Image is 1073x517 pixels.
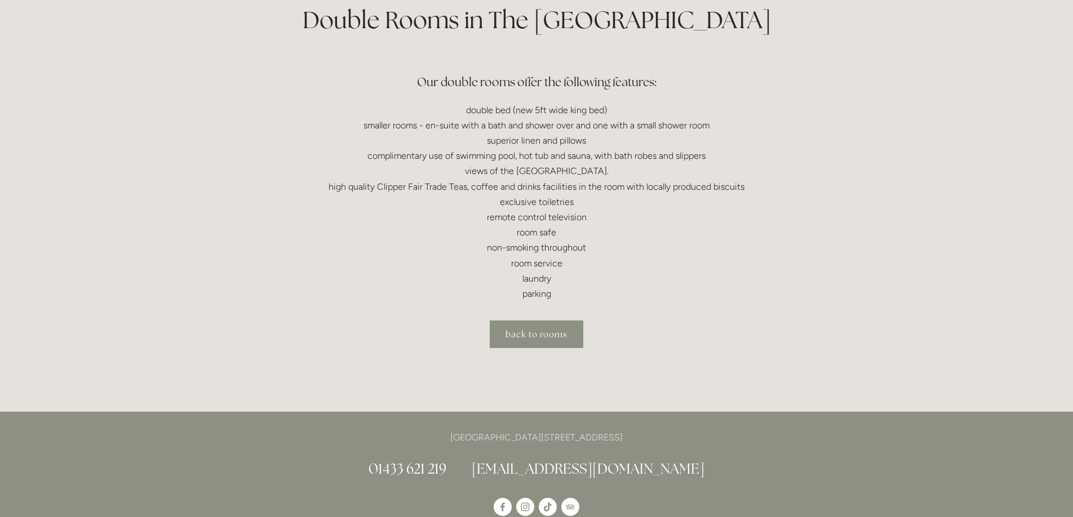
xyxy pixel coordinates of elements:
[561,498,579,516] a: TripAdvisor
[267,3,806,37] h1: Double Rooms in The [GEOGRAPHIC_DATA]
[472,460,704,478] a: [EMAIL_ADDRESS][DOMAIN_NAME]
[494,498,512,516] a: Losehill House Hotel & Spa
[490,320,583,348] a: back to rooms
[267,430,806,445] p: [GEOGRAPHIC_DATA][STREET_ADDRESS]
[267,48,806,93] h3: Our double rooms offer the following features:
[516,498,534,516] a: Instagram
[369,460,446,478] a: 01433 621 219
[539,498,557,516] a: TikTok
[267,102,806,302] p: double bed (new 5ft wide king bed) smaller rooms - en-suite with a bath and shower over and one w...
